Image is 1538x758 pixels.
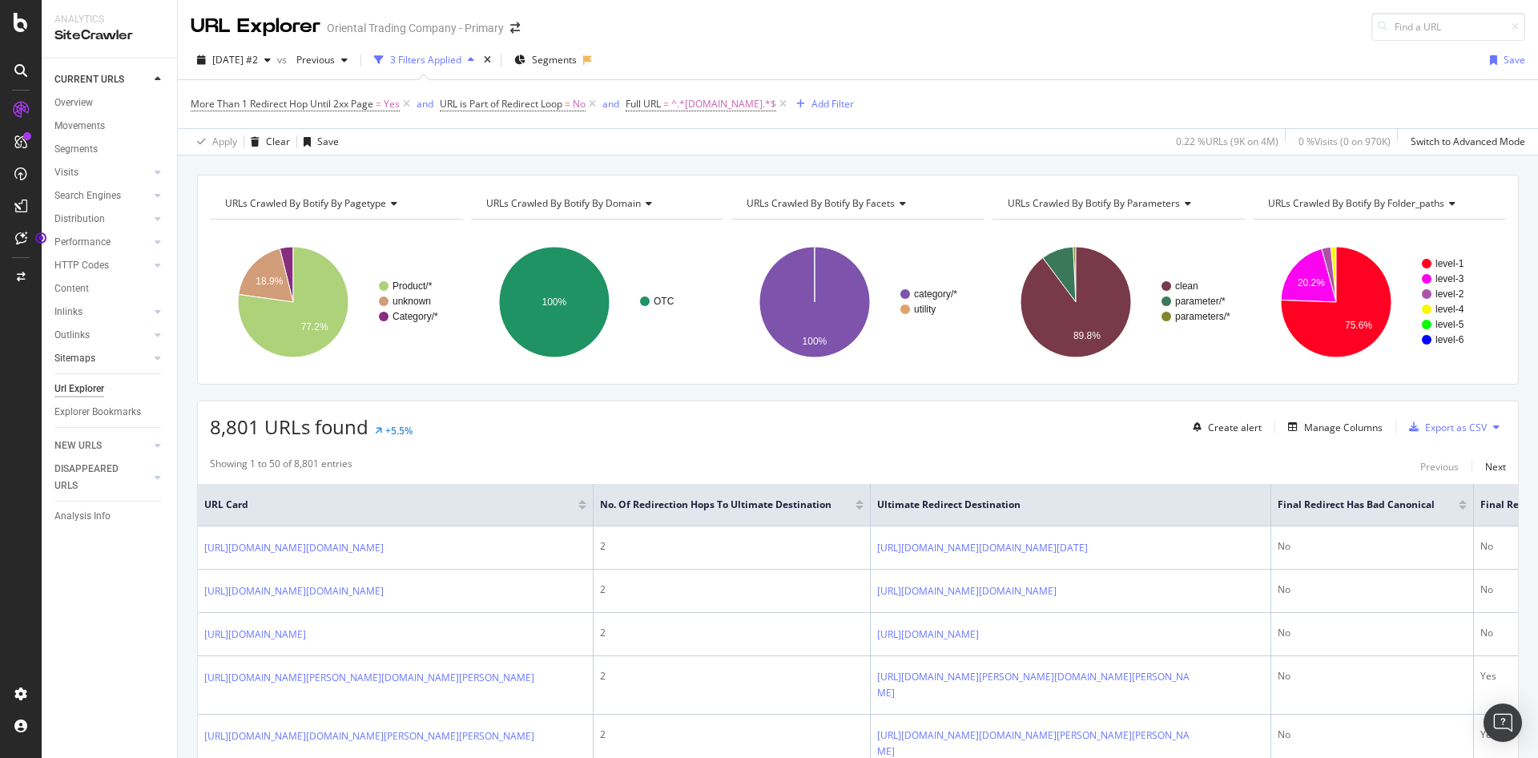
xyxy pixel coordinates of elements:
[54,280,166,297] a: Content
[1484,704,1522,742] div: Open Intercom Messenger
[877,498,1240,512] span: Ultimate Redirect Destination
[1298,277,1325,288] text: 20.2%
[54,26,164,45] div: SiteCrawler
[1435,304,1464,315] text: level-4
[600,728,864,742] div: 2
[290,53,335,67] span: Previous
[573,93,586,115] span: No
[277,53,290,67] span: vs
[626,97,661,111] span: Full URL
[54,461,150,494] a: DISAPPEARED URLS
[54,118,105,135] div: Movements
[54,304,83,321] div: Inlinks
[54,141,98,158] div: Segments
[790,95,854,114] button: Add Filter
[542,296,566,308] text: 100%
[54,381,166,397] a: Url Explorer
[1175,280,1198,292] text: clean
[1265,191,1492,216] h4: URLs Crawled By Botify By folder_paths
[1208,421,1262,434] div: Create alert
[914,288,957,300] text: category/*
[600,626,864,640] div: 2
[1485,460,1506,474] div: Next
[440,97,562,111] span: URL is Part of Redirect Loop
[204,583,384,599] a: [URL][DOMAIN_NAME][DOMAIN_NAME]
[1268,196,1444,210] span: URLs Crawled By Botify By folder_paths
[992,232,1246,372] svg: A chart.
[222,191,449,216] h4: URLs Crawled By Botify By pagetype
[54,327,90,344] div: Outlinks
[1420,457,1459,476] button: Previous
[471,232,724,372] svg: A chart.
[1435,288,1464,300] text: level-2
[210,232,463,372] svg: A chart.
[1175,296,1226,307] text: parameter/*
[1278,728,1467,742] div: No
[54,234,111,251] div: Performance
[510,22,520,34] div: arrow-right-arrow-left
[54,95,166,111] a: Overview
[204,498,574,512] span: URL Card
[368,47,481,73] button: 3 Filters Applied
[600,539,864,554] div: 2
[210,413,368,440] span: 8,801 URLs found
[54,304,150,321] a: Inlinks
[210,457,352,476] div: Showing 1 to 50 of 8,801 entries
[602,96,619,111] button: and
[191,129,237,155] button: Apply
[54,404,141,421] div: Explorer Bookmarks
[54,71,124,88] div: CURRENT URLS
[54,437,102,454] div: NEW URLS
[654,296,674,307] text: OTC
[54,508,111,525] div: Analysis Info
[671,93,776,115] span: ^.*[DOMAIN_NAME].*$
[1435,258,1464,269] text: level-1
[803,336,827,347] text: 100%
[1278,669,1467,683] div: No
[565,97,570,111] span: =
[1278,583,1467,597] div: No
[54,141,166,158] a: Segments
[191,97,373,111] span: More Than 1 Redirect Hop Until 2xx Page
[54,404,166,421] a: Explorer Bookmarks
[54,461,135,494] div: DISAPPEARED URLS
[54,95,93,111] div: Overview
[663,97,669,111] span: =
[1176,135,1278,148] div: 0.22 % URLs ( 9K on 4M )
[301,321,328,333] text: 77.2%
[54,350,95,367] div: Sitemaps
[1253,232,1506,372] svg: A chart.
[297,129,339,155] button: Save
[204,728,534,744] a: [URL][DOMAIN_NAME][DOMAIN_NAME][PERSON_NAME][PERSON_NAME]
[244,129,290,155] button: Clear
[212,135,237,148] div: Apply
[1435,319,1464,330] text: level-5
[54,350,150,367] a: Sitemaps
[266,135,290,148] div: Clear
[376,97,381,111] span: =
[1435,273,1464,284] text: level-3
[54,211,105,228] div: Distribution
[602,97,619,111] div: and
[54,257,109,274] div: HTTP Codes
[54,257,150,274] a: HTTP Codes
[204,670,534,686] a: [URL][DOMAIN_NAME][PERSON_NAME][DOMAIN_NAME][PERSON_NAME]
[743,191,970,216] h4: URLs Crawled By Botify By facets
[54,234,150,251] a: Performance
[1298,135,1391,148] div: 0 % Visits ( 0 on 970K )
[54,13,164,26] div: Analytics
[1404,129,1525,155] button: Switch to Advanced Mode
[1425,421,1487,434] div: Export as CSV
[914,304,936,315] text: utility
[417,97,433,111] div: and
[1371,13,1525,41] input: Find a URL
[1278,626,1467,640] div: No
[731,232,984,372] svg: A chart.
[1504,53,1525,67] div: Save
[1345,320,1372,331] text: 75.6%
[191,13,320,40] div: URL Explorer
[327,20,504,36] div: Oriental Trading Company - Primary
